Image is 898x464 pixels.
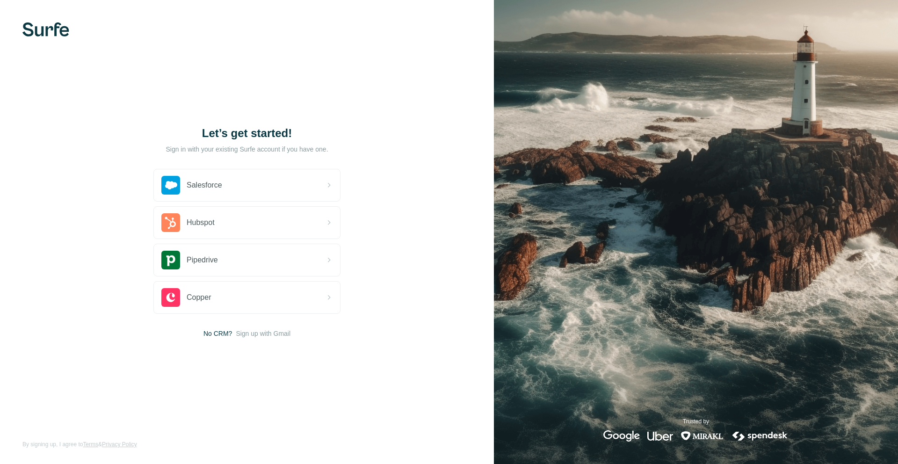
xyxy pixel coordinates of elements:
[203,329,232,338] span: No CRM?
[161,288,180,307] img: copper's logo
[187,217,215,228] span: Hubspot
[681,430,724,442] img: mirakl's logo
[22,22,69,36] img: Surfe's logo
[153,126,340,141] h1: Let’s get started!
[236,329,290,338] button: Sign up with Gmail
[647,430,673,442] img: uber's logo
[102,441,137,448] a: Privacy Policy
[22,440,137,449] span: By signing up, I agree to &
[83,441,98,448] a: Terms
[161,176,180,195] img: salesforce's logo
[187,292,211,303] span: Copper
[166,145,328,154] p: Sign in with your existing Surfe account if you have one.
[187,254,218,266] span: Pipedrive
[683,417,709,426] p: Trusted by
[731,430,789,442] img: spendesk's logo
[161,213,180,232] img: hubspot's logo
[187,180,222,191] span: Salesforce
[603,430,640,442] img: google's logo
[161,251,180,269] img: pipedrive's logo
